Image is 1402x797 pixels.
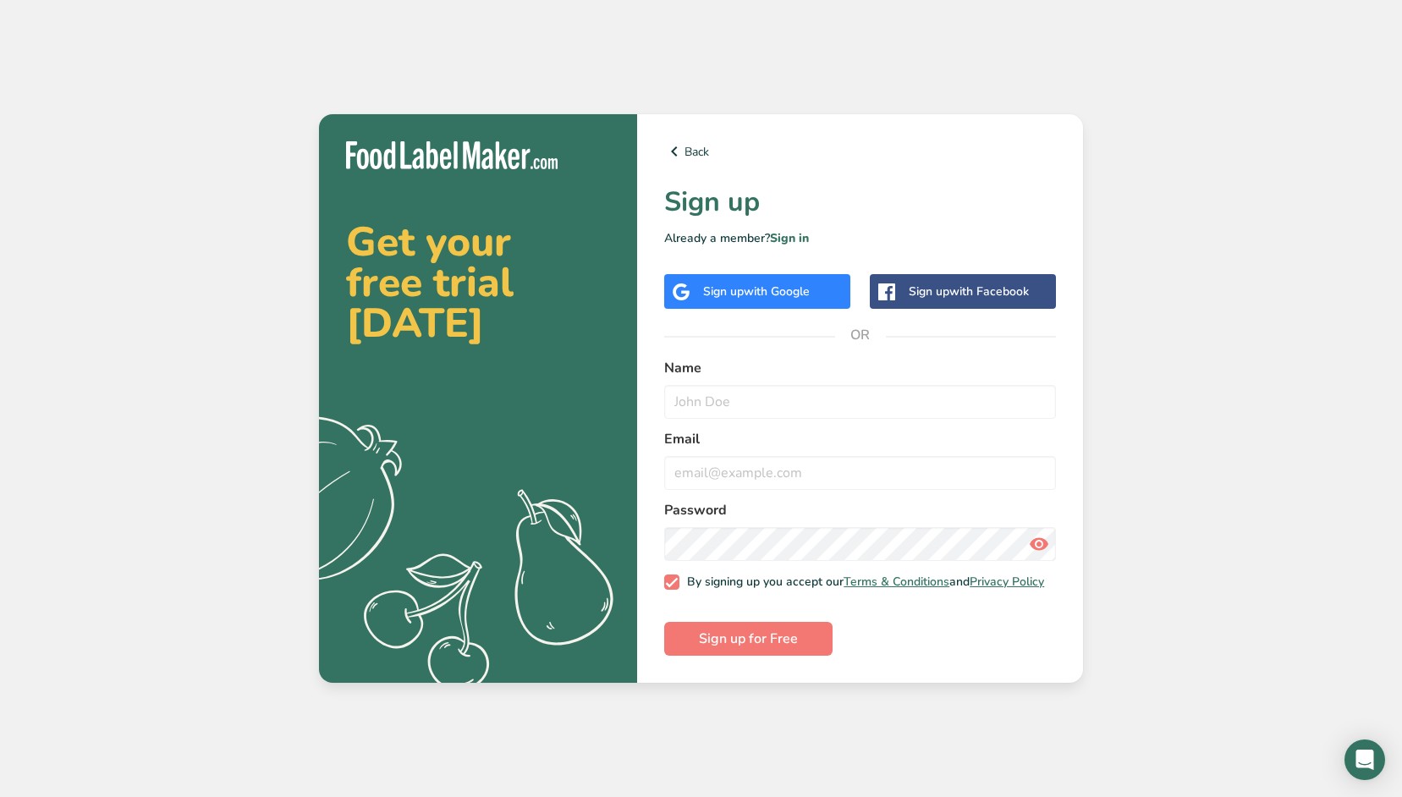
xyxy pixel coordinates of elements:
img: Food Label Maker [346,141,558,169]
h1: Sign up [664,182,1056,223]
button: Sign up for Free [664,622,833,656]
input: email@example.com [664,456,1056,490]
a: Back [664,141,1056,162]
a: Terms & Conditions [844,574,949,590]
input: John Doe [664,385,1056,419]
h2: Get your free trial [DATE] [346,222,610,344]
label: Password [664,500,1056,520]
span: Sign up for Free [699,629,798,649]
a: Privacy Policy [970,574,1044,590]
span: with Google [744,283,810,300]
span: By signing up you accept our and [679,574,1045,590]
a: Sign in [770,230,809,246]
div: Sign up [909,283,1029,300]
label: Email [664,429,1056,449]
label: Name [664,358,1056,378]
span: with Facebook [949,283,1029,300]
p: Already a member? [664,229,1056,247]
span: OR [835,310,886,360]
div: Open Intercom Messenger [1344,739,1385,780]
div: Sign up [703,283,810,300]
